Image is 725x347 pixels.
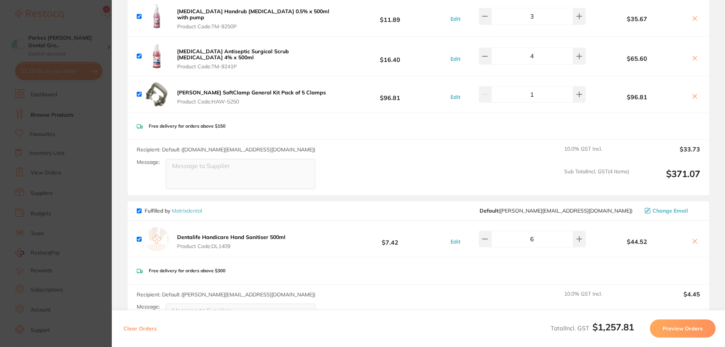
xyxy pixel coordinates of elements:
img: Y3FoYjRuZA [145,44,169,68]
button: Edit [448,238,463,245]
span: Product Code: TM-9250P [177,23,332,29]
b: Default [480,207,498,214]
button: [MEDICAL_DATA] Antiseptic Surgical Scrub [MEDICAL_DATA] 4% x 500ml Product Code:TM-9241P [175,48,334,70]
span: Total Incl. GST [551,324,634,332]
p: Free delivery for orders above $150 [149,123,225,129]
b: [PERSON_NAME] SoftClamp General Kit Pack of 5 Clamps [177,89,326,96]
output: $371.07 [635,168,700,189]
b: [MEDICAL_DATA] Handrub [MEDICAL_DATA] 0.5% x 500ml with pump [177,8,329,21]
b: $96.81 [334,87,446,101]
span: Product Code: DL1409 [177,243,285,249]
output: $33.73 [635,146,700,162]
span: Product Code: HAW-5250 [177,99,326,105]
span: 10.0 % GST Incl. [564,146,629,162]
b: $35.67 [588,15,686,22]
b: [MEDICAL_DATA] Antiseptic Surgical Scrub [MEDICAL_DATA] 4% x 500ml [177,48,289,61]
button: Change Email [642,207,700,214]
p: Fulfilled by [145,208,202,214]
button: Preview Orders [650,319,716,338]
button: [PERSON_NAME] SoftClamp General Kit Pack of 5 Clamps Product Code:HAW-5250 [175,89,328,105]
span: Product Code: TM-9241P [177,63,332,69]
button: Edit [448,15,463,22]
b: $7.42 [334,232,446,246]
label: Message: [137,304,160,310]
a: Matrixdental [172,207,202,214]
output: $4.45 [635,291,700,307]
span: Recipient: Default ( [DOMAIN_NAME][EMAIL_ADDRESS][DOMAIN_NAME] ) [137,146,315,153]
b: $65.60 [588,55,686,62]
b: $11.89 [334,9,446,23]
button: [MEDICAL_DATA] Handrub [MEDICAL_DATA] 0.5% x 500ml with pump Product Code:TM-9250P [175,8,334,30]
button: Dentalife Handicare Hand Sanitiser 500ml Product Code:DL1409 [175,234,288,250]
label: Message: [137,159,160,165]
span: peter@matrixdental.com.au [480,208,632,214]
span: 10.0 % GST Incl. [564,291,629,307]
span: Sub Total Incl. GST ( 4 Items) [564,168,629,189]
span: Recipient: Default ( [PERSON_NAME][EMAIL_ADDRESS][DOMAIN_NAME] ) [137,291,315,298]
b: $96.81 [588,94,686,100]
img: empty.jpg [145,227,169,251]
button: Edit [448,94,463,100]
span: Change Email [652,208,688,214]
img: OTd3b3YxZg [145,4,169,28]
button: Clear Orders [121,319,159,338]
button: Edit [448,56,463,62]
b: $44.52 [588,238,686,245]
b: Dentalife Handicare Hand Sanitiser 500ml [177,234,285,241]
img: MmJuenphNQ [145,82,169,106]
p: Free delivery for orders above $300 [149,268,225,273]
b: $16.40 [334,49,446,63]
b: $1,257.81 [592,321,634,333]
